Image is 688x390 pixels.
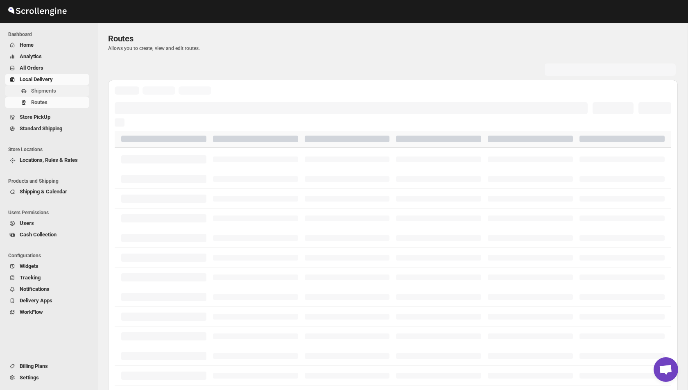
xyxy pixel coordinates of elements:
[8,31,93,38] span: Dashboard
[5,229,89,240] button: Cash Collection
[5,218,89,229] button: Users
[20,297,52,304] span: Delivery Apps
[20,274,41,281] span: Tracking
[5,272,89,283] button: Tracking
[20,363,48,369] span: Billing Plans
[108,45,678,52] p: Allows you to create, view and edit routes.
[5,372,89,383] button: Settings
[5,186,89,197] button: Shipping & Calendar
[5,97,89,108] button: Routes
[20,76,53,82] span: Local Delivery
[20,309,43,315] span: WorkFlow
[20,220,34,226] span: Users
[5,361,89,372] button: Billing Plans
[20,263,38,269] span: Widgets
[8,178,93,184] span: Products and Shipping
[20,374,39,381] span: Settings
[20,65,43,71] span: All Orders
[5,39,89,51] button: Home
[20,125,62,132] span: Standard Shipping
[31,88,56,94] span: Shipments
[5,295,89,306] button: Delivery Apps
[8,209,93,216] span: Users Permissions
[20,286,50,292] span: Notifications
[20,114,50,120] span: Store PickUp
[5,283,89,295] button: Notifications
[20,188,67,195] span: Shipping & Calendar
[5,154,89,166] button: Locations, Rules & Rates
[5,51,89,62] button: Analytics
[5,261,89,272] button: Widgets
[5,306,89,318] button: WorkFlow
[5,85,89,97] button: Shipments
[8,146,93,153] span: Store Locations
[654,357,678,382] div: Open chat
[20,231,57,238] span: Cash Collection
[20,53,42,59] span: Analytics
[108,34,134,43] span: Routes
[5,62,89,74] button: All Orders
[8,252,93,259] span: Configurations
[31,99,48,105] span: Routes
[20,42,34,48] span: Home
[20,157,78,163] span: Locations, Rules & Rates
